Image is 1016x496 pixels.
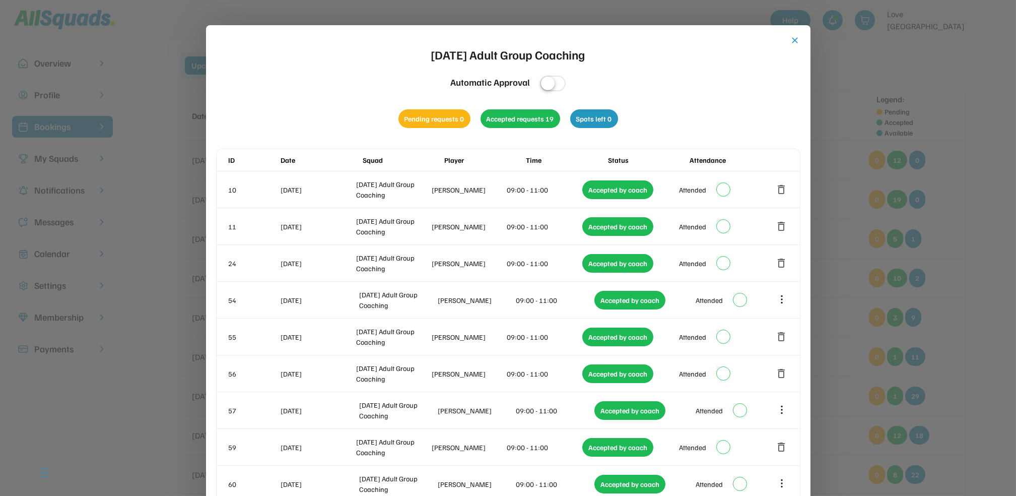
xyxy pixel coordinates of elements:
[696,479,723,489] div: Attended
[398,109,470,128] div: Pending requests 0
[229,221,279,232] div: 11
[776,331,788,343] button: delete
[229,405,279,416] div: 57
[432,332,505,342] div: [PERSON_NAME]
[776,367,788,380] button: delete
[507,184,581,195] div: 09:00 - 11:00
[432,221,505,232] div: [PERSON_NAME]
[356,326,430,347] div: [DATE] Adult Group Coaching
[281,184,355,195] div: [DATE]
[776,220,788,232] button: delete
[570,109,618,128] div: Spots left 0
[229,479,279,489] div: 60
[516,479,593,489] div: 09:00 - 11:00
[359,289,436,311] div: [DATE] Adult Group Coaching
[679,184,706,195] div: Attended
[438,479,514,489] div: [PERSON_NAME]
[432,442,505,453] div: [PERSON_NAME]
[507,368,581,379] div: 09:00 - 11:00
[526,155,605,165] div: Time
[229,155,279,165] div: ID
[582,328,653,346] div: Accepted by coach
[516,295,593,305] div: 09:00 - 11:00
[608,155,688,165] div: Status
[679,442,706,453] div: Attended
[431,45,585,64] div: [DATE] Adult Group Coaching
[229,368,279,379] div: 56
[594,475,665,493] div: Accepted by coach
[438,295,514,305] div: [PERSON_NAME]
[582,438,653,457] div: Accepted by coach
[582,364,653,383] div: Accepted by coach
[582,180,653,199] div: Accepted by coach
[507,221,581,232] div: 09:00 - 11:00
[356,216,430,237] div: [DATE] Adult Group Coaching
[281,221,355,232] div: [DATE]
[776,257,788,269] button: delete
[432,368,505,379] div: [PERSON_NAME]
[356,363,430,384] div: [DATE] Adult Group Coaching
[281,295,358,305] div: [DATE]
[507,332,581,342] div: 09:00 - 11:00
[281,155,361,165] div: Date
[696,405,723,416] div: Attended
[790,35,800,45] button: close
[281,479,358,489] div: [DATE]
[690,155,769,165] div: Attendance
[281,258,355,269] div: [DATE]
[679,368,706,379] div: Attended
[776,183,788,196] button: delete
[281,405,358,416] div: [DATE]
[432,258,505,269] div: [PERSON_NAME]
[432,184,505,195] div: [PERSON_NAME]
[507,442,581,453] div: 09:00 - 11:00
[229,332,279,342] div: 55
[356,437,430,458] div: [DATE] Adult Group Coaching
[679,258,706,269] div: Attended
[359,400,436,421] div: [DATE] Adult Group Coaching
[516,405,593,416] div: 09:00 - 11:00
[776,441,788,453] button: delete
[229,184,279,195] div: 10
[359,473,436,494] div: [DATE] Adult Group Coaching
[356,253,430,274] div: [DATE] Adult Group Coaching
[679,332,706,342] div: Attended
[363,155,442,165] div: Squad
[229,258,279,269] div: 24
[229,295,279,305] div: 54
[281,332,355,342] div: [DATE]
[679,221,706,232] div: Attended
[229,442,279,453] div: 59
[281,442,355,453] div: [DATE]
[507,258,581,269] div: 09:00 - 11:00
[444,155,524,165] div: Player
[481,109,560,128] div: Accepted requests 19
[438,405,514,416] div: [PERSON_NAME]
[356,179,430,200] div: [DATE] Adult Group Coaching
[281,368,355,379] div: [DATE]
[594,401,665,420] div: Accepted by coach
[582,254,653,273] div: Accepted by coach
[450,76,530,89] div: Automatic Approval
[696,295,723,305] div: Attended
[594,291,665,309] div: Accepted by coach
[582,217,653,236] div: Accepted by coach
